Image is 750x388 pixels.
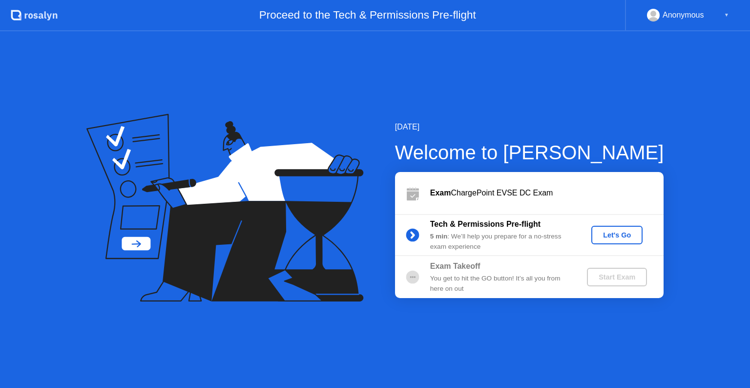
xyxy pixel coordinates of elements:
div: Anonymous [663,9,704,22]
b: 5 min [430,233,448,240]
button: Let's Go [591,226,643,244]
div: ChargePoint EVSE DC Exam [430,187,664,199]
b: Tech & Permissions Pre-flight [430,220,541,228]
div: You get to hit the GO button! It’s all you from here on out [430,274,571,294]
b: Exam Takeoff [430,262,480,270]
div: ▼ [724,9,729,22]
button: Start Exam [587,268,647,286]
div: Let's Go [595,231,639,239]
div: Start Exam [591,273,643,281]
div: [DATE] [395,121,664,133]
div: : We’ll help you prepare for a no-stress exam experience [430,232,571,252]
b: Exam [430,189,451,197]
div: Welcome to [PERSON_NAME] [395,138,664,167]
